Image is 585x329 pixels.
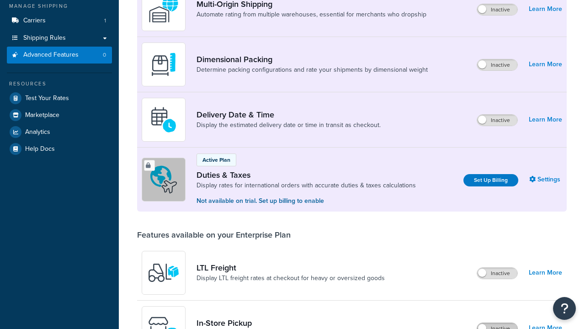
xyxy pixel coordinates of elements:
img: y79ZsPf0fXUFUhFXDzUgf+ktZg5F2+ohG75+v3d2s1D9TjoU8PiyCIluIjV41seZevKCRuEjTPPOKHJsQcmKCXGdfprl3L4q7... [148,257,180,289]
a: Display rates for international orders with accurate duties & taxes calculations [197,181,416,190]
div: Resources [7,80,112,88]
a: Delivery Date & Time [197,110,381,120]
a: Duties & Taxes [197,170,416,180]
div: Manage Shipping [7,2,112,10]
a: Advanced Features0 [7,47,112,64]
a: Marketplace [7,107,112,123]
span: Test Your Rates [25,95,69,102]
span: 0 [103,51,106,59]
span: Carriers [23,17,46,25]
label: Inactive [477,115,517,126]
span: Advanced Features [23,51,79,59]
div: Features available on your Enterprise Plan [137,230,291,240]
a: Settings [529,173,562,186]
span: Help Docs [25,145,55,153]
p: Not available on trial. Set up billing to enable [197,196,416,206]
span: Analytics [25,128,50,136]
a: In-Store Pickup [197,318,422,328]
a: Learn More [529,266,562,279]
button: Open Resource Center [553,297,576,320]
label: Inactive [477,4,517,15]
span: Shipping Rules [23,34,66,42]
span: 1 [104,17,106,25]
li: Advanced Features [7,47,112,64]
a: LTL Freight [197,263,385,273]
a: Learn More [529,58,562,71]
a: Display the estimated delivery date or time in transit as checkout. [197,121,381,130]
a: Automate rating from multiple warehouses, essential for merchants who dropship [197,10,426,19]
a: Analytics [7,124,112,140]
a: Set Up Billing [463,174,518,186]
a: Help Docs [7,141,112,157]
p: Active Plan [202,156,230,164]
label: Inactive [477,268,517,279]
li: Carriers [7,12,112,29]
a: Carriers1 [7,12,112,29]
a: Determine packing configurations and rate your shipments by dimensional weight [197,65,428,74]
img: gfkeb5ejjkALwAAAABJRU5ErkJggg== [148,104,180,136]
a: Test Your Rates [7,90,112,106]
label: Inactive [477,59,517,70]
span: Marketplace [25,111,59,119]
a: Dimensional Packing [197,54,428,64]
a: Learn More [529,3,562,16]
a: Learn More [529,113,562,126]
a: Display LTL freight rates at checkout for heavy or oversized goods [197,274,385,283]
a: Shipping Rules [7,30,112,47]
img: DTVBYsAAAAAASUVORK5CYII= [148,48,180,80]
